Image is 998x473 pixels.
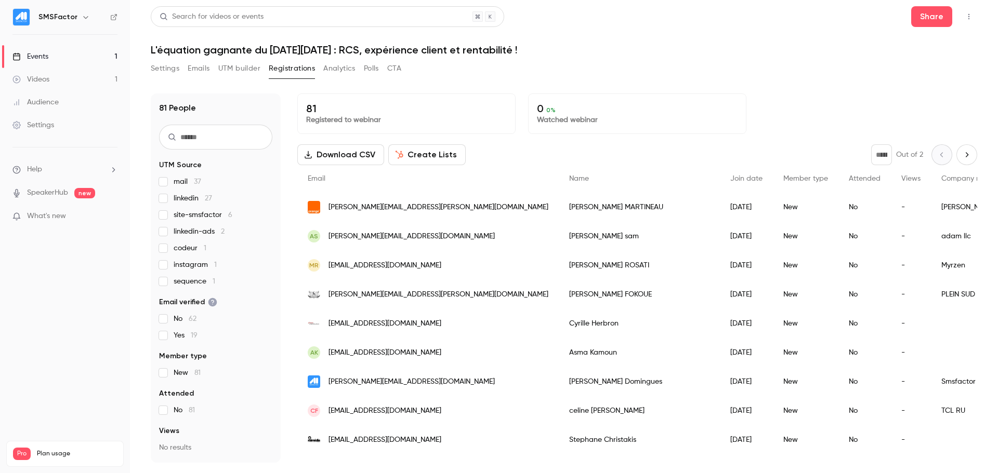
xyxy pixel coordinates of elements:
p: Out of 2 [896,150,923,160]
span: 1 [204,245,206,252]
span: Name [569,175,589,182]
span: Company name [941,175,995,182]
div: [DATE] [720,309,773,338]
span: [EMAIL_ADDRESS][DOMAIN_NAME] [329,435,441,445]
span: Email verified [159,297,217,307]
div: Cyrille Herbron [559,309,720,338]
span: [PERSON_NAME][EMAIL_ADDRESS][PERSON_NAME][DOMAIN_NAME] [329,202,548,213]
li: help-dropdown-opener [12,164,117,175]
span: [PERSON_NAME][EMAIL_ADDRESS][DOMAIN_NAME] [329,231,495,242]
button: CTA [387,60,401,77]
div: Stephane Christakis [559,425,720,454]
div: [DATE] [720,251,773,280]
div: No [838,251,891,280]
span: 1 [213,278,215,285]
div: [DATE] [720,396,773,425]
div: No [838,425,891,454]
div: - [891,251,931,280]
span: new [74,188,95,198]
div: New [773,425,838,454]
div: - [891,338,931,367]
div: - [891,309,931,338]
span: Member type [159,351,207,361]
span: 0 % [546,106,556,114]
div: [PERSON_NAME] ROSATI [559,251,720,280]
p: 0 [537,102,738,115]
h6: SMSFactor [38,12,77,22]
span: Attended [159,388,194,399]
span: 2 [221,228,225,235]
div: [DATE] [720,222,773,251]
span: [PERSON_NAME][EMAIL_ADDRESS][DOMAIN_NAME] [329,376,495,387]
button: Settings [151,60,179,77]
span: No [174,405,195,415]
div: [DATE] [720,280,773,309]
div: New [773,193,838,222]
span: instagram [174,260,217,270]
img: SMSFactor [13,9,30,25]
button: Polls [364,60,379,77]
span: 62 [189,315,196,322]
div: Audience [12,97,59,107]
span: Views [159,426,179,436]
span: Join date [730,175,763,182]
div: New [773,222,838,251]
img: synergytrans.fr [308,288,320,301]
div: [PERSON_NAME] MARTINEAU [559,193,720,222]
div: No [838,222,891,251]
span: mail [174,177,201,187]
div: - [891,222,931,251]
span: [EMAIL_ADDRESS][DOMAIN_NAME] [329,318,441,329]
span: AK [310,348,318,357]
div: [DATE] [720,193,773,222]
div: No [838,193,891,222]
div: New [773,309,838,338]
span: codeur [174,243,206,253]
div: Search for videos or events [160,11,264,22]
span: Email [308,175,325,182]
button: UTM builder [218,60,260,77]
button: Download CSV [297,144,384,165]
span: [PERSON_NAME][EMAIL_ADDRESS][PERSON_NAME][DOMAIN_NAME] [329,289,548,300]
span: 6 [228,211,232,219]
span: 81 [189,407,195,414]
p: 81 [306,102,507,115]
span: Help [27,164,42,175]
span: as [310,232,318,241]
div: Videos [12,74,49,85]
div: - [891,367,931,396]
span: Plan usage [37,450,117,458]
div: celine [PERSON_NAME] [559,396,720,425]
img: wanadoo.fr [308,201,320,213]
div: - [891,425,931,454]
span: New [174,368,201,378]
div: New [773,280,838,309]
span: [EMAIL_ADDRESS][DOMAIN_NAME] [329,406,441,416]
iframe: Noticeable Trigger [105,212,117,221]
span: site-smsfactor [174,210,232,220]
button: Share [911,6,952,27]
span: 19 [191,332,198,339]
div: [DATE] [720,425,773,454]
div: Asma Kamoun [559,338,720,367]
div: Settings [12,120,54,130]
div: [PERSON_NAME] FOKOUE [559,280,720,309]
span: No [174,314,196,324]
span: Member type [783,175,828,182]
span: Pro [13,448,31,460]
button: Analytics [323,60,356,77]
div: New [773,338,838,367]
div: No [838,396,891,425]
span: [EMAIL_ADDRESS][DOMAIN_NAME] [329,260,441,271]
span: UTM Source [159,160,202,170]
span: linkedin-ads [174,226,225,237]
img: roi-media.com [308,434,320,446]
p: Watched webinar [537,115,738,125]
span: Yes [174,330,198,341]
div: - [891,193,931,222]
div: Events [12,51,48,62]
span: Views [901,175,921,182]
span: 27 [205,195,212,202]
span: 37 [194,178,201,185]
span: 1 [214,261,217,268]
